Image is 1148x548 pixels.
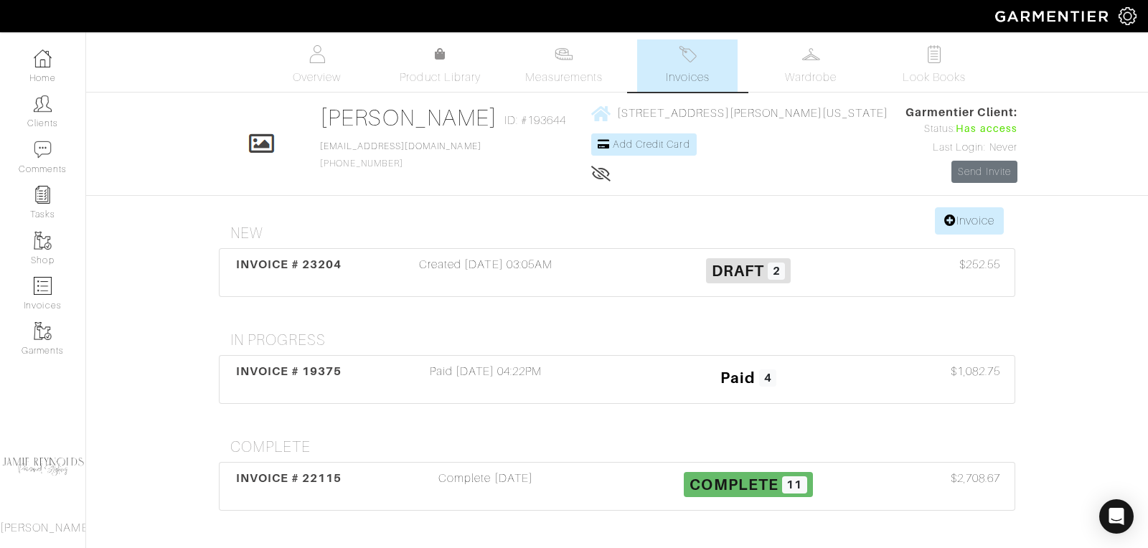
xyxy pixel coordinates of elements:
span: INVOICE # 19375 [236,364,342,378]
a: Product Library [390,46,491,86]
a: Measurements [514,39,615,92]
span: Wardrobe [785,69,837,86]
span: [STREET_ADDRESS][PERSON_NAME][US_STATE] [617,107,888,120]
div: Open Intercom Messenger [1099,499,1134,534]
a: [PERSON_NAME] [320,105,497,131]
img: orders-icon-0abe47150d42831381b5fb84f609e132dff9fe21cb692f30cb5eec754e2cba89.png [34,277,52,295]
span: [PHONE_NUMBER] [320,141,481,169]
img: garments-icon-b7da505a4dc4fd61783c78ac3ca0ef83fa9d6f193b1c9dc38574b1d14d53ca28.png [34,322,52,340]
img: garments-icon-b7da505a4dc4fd61783c78ac3ca0ef83fa9d6f193b1c9dc38574b1d14d53ca28.png [34,232,52,250]
span: Has access [956,121,1017,137]
span: Invoices [666,69,710,86]
h4: New [230,225,1015,242]
a: Send Invite [951,161,1017,183]
span: Overview [293,69,341,86]
span: Paid [720,369,756,387]
img: todo-9ac3debb85659649dc8f770b8b6100bb5dab4b48dedcbae339e5042a72dfd3cc.svg [926,45,944,63]
span: Add Credit Card [613,138,690,150]
div: Status: [905,121,1017,137]
span: Product Library [400,69,481,86]
span: 4 [759,369,776,387]
a: Add Credit Card [591,133,697,156]
h4: Complete [230,438,1015,456]
a: Wardrobe [761,39,861,92]
a: INVOICE # 23204 Created [DATE] 03:05AM Draft 2 $252.55 [219,248,1015,297]
h4: In Progress [230,331,1015,349]
img: dashboard-icon-dbcd8f5a0b271acd01030246c82b418ddd0df26cd7fceb0bd07c9910d44c42f6.png [34,49,52,67]
span: Measurements [525,69,603,86]
img: comment-icon-a0a6a9ef722e966f86d9cbdc48e553b5cf19dbc54f86b18d962a5391bc8f6eb6.png [34,141,52,159]
img: garmentier-logo-header-white-b43fb05a5012e4ada735d5af1a66efaba907eab6374d6393d1fbf88cb4ef424d.png [988,4,1119,29]
div: Complete [DATE] [354,470,617,503]
a: INVOICE # 19375 Paid [DATE] 04:22PM Paid 4 $1,082.75 [219,355,1015,404]
div: Last Login: Never [905,140,1017,156]
span: INVOICE # 23204 [236,258,342,271]
a: Look Books [884,39,984,92]
img: gear-icon-white-bd11855cb880d31180b6d7d6211b90ccbf57a29d726f0c71d8c61bd08dd39cc2.png [1119,7,1137,25]
div: Paid [DATE] 04:22PM [354,363,617,396]
span: 2 [768,263,785,280]
img: measurements-466bbee1fd09ba9460f595b01e5d73f9e2bff037440d3c8f018324cb6cdf7a4a.svg [555,45,573,63]
span: Draft [712,262,764,280]
a: Invoice [935,207,1004,235]
img: clients-icon-6bae9207a08558b7cb47a8932f037763ab4055f8c8b6bfacd5dc20c3e0201464.png [34,95,52,113]
a: INVOICE # 22115 Complete [DATE] Complete 11 $2,708.67 [219,462,1015,511]
a: Invoices [637,39,738,92]
span: $252.55 [959,256,1000,273]
a: [STREET_ADDRESS][PERSON_NAME][US_STATE] [591,104,888,122]
div: Created [DATE] 03:05AM [354,256,617,289]
span: Look Books [903,69,966,86]
span: 11 [782,476,807,493]
a: [EMAIL_ADDRESS][DOMAIN_NAME] [320,141,481,151]
img: reminder-icon-8004d30b9f0a5d33ae49ab947aed9ed385cf756f9e5892f1edd6e32f2345188e.png [34,186,52,204]
span: Garmentier Client: [905,104,1017,121]
span: ID: #193644 [504,112,567,129]
span: INVOICE # 22115 [236,471,342,485]
span: Complete [690,476,778,493]
img: wardrobe-487a4870c1b7c33e795ec22d11cfc2ed9d08956e64fb3008fe2437562e282088.svg [802,45,820,63]
img: basicinfo-40fd8af6dae0f16599ec9e87c0ef1c0a1fdea2edbe929e3d69a839185d80c458.svg [308,45,326,63]
span: $1,082.75 [951,363,1000,380]
img: orders-27d20c2124de7fd6de4e0e44c1d41de31381a507db9b33961299e4e07d508b8c.svg [679,45,697,63]
a: Overview [267,39,367,92]
span: $2,708.67 [951,470,1000,487]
